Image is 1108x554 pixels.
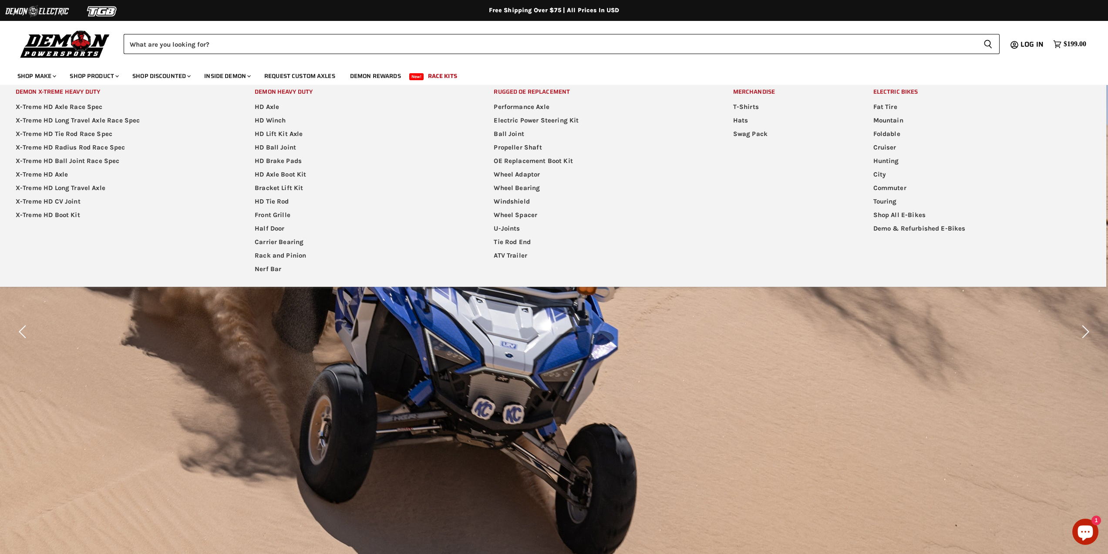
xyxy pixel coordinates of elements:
[1064,40,1086,48] span: $199.00
[244,208,481,222] a: Front Grille
[862,154,1100,168] a: Hunting
[244,141,481,154] a: HD Ball Joint
[244,154,481,168] a: HD Brake Pads
[5,195,242,208] a: X-Treme HD CV Joint
[722,100,861,141] ul: Main menu
[1070,519,1101,547] inbox-online-store-chat: Shopify online store chat
[862,100,1100,235] ul: Main menu
[5,114,242,127] a: X-Treme HD Long Travel Axle Race Spec
[483,195,720,208] a: Windshield
[862,181,1100,195] a: Commuter
[862,222,1100,235] a: Demo & Refurbished E-Bikes
[244,195,481,208] a: HD Tie Rod
[977,34,1000,54] button: Search
[862,168,1100,181] a: City
[5,100,242,222] ul: Main menu
[4,3,70,20] img: Demon Electric Logo 2
[124,34,977,54] input: Search
[483,114,720,127] a: Electric Power Steering Kit
[1020,39,1044,50] span: Log in
[244,222,481,235] a: Half Door
[1075,323,1093,340] button: Next
[5,208,242,222] a: X-Treme HD Boot Kit
[862,141,1100,154] a: Cruiser
[5,141,242,154] a: X-Treme HD Radius Rod Race Spec
[483,85,720,99] a: Rugged OE Replacement
[258,67,342,85] a: Request Custom Axles
[483,168,720,181] a: Wheel Adaptor
[126,67,196,85] a: Shop Discounted
[862,127,1100,141] a: Foldable
[244,127,481,141] a: HD Lift Kit Axle
[483,235,720,249] a: Tie Rod End
[862,85,1100,99] a: Electric Bikes
[483,154,720,168] a: OE Replacement Boot Kit
[11,67,61,85] a: Shop Make
[244,114,481,127] a: HD Winch
[5,168,242,181] a: X-Treme HD Axle
[421,67,464,85] a: Race Kits
[244,181,481,195] a: Bracket Lift Kit
[5,127,242,141] a: X-Treme HD Tie Rod Race Spec
[15,323,33,340] button: Previous
[244,249,481,262] a: Rack and Pinion
[483,181,720,195] a: Wheel Bearing
[206,7,903,14] div: Free Shipping Over $75 | All Prices In USD
[483,100,720,114] a: Performance Axle
[11,64,1084,85] ul: Main menu
[198,67,256,85] a: Inside Demon
[5,85,242,99] a: Demon X-treme Heavy Duty
[722,85,861,99] a: Merchandise
[483,222,720,235] a: U-Joints
[344,67,408,85] a: Demon Rewards
[862,100,1100,114] a: Fat Tire
[722,127,861,141] a: Swag Pack
[1049,38,1091,51] a: $199.00
[483,249,720,262] a: ATV Trailer
[70,3,135,20] img: TGB Logo 2
[17,28,113,59] img: Demon Powersports
[483,208,720,222] a: Wheel Spacer
[244,235,481,249] a: Carrier Bearing
[862,114,1100,127] a: Mountain
[409,73,424,80] span: New!
[483,100,720,262] ul: Main menu
[244,100,481,276] ul: Main menu
[124,34,1000,54] form: Product
[1017,41,1049,48] a: Log in
[5,100,242,114] a: X-Treme HD Axle Race Spec
[5,154,242,168] a: X-Treme HD Ball Joint Race Spec
[244,100,481,114] a: HD Axle
[63,67,124,85] a: Shop Product
[244,168,481,181] a: HD Axle Boot Kit
[722,114,861,127] a: Hats
[483,127,720,141] a: Ball Joint
[483,141,720,154] a: Propeller Shaft
[722,100,861,114] a: T-Shirts
[862,195,1100,208] a: Touring
[244,262,481,276] a: Nerf Bar
[5,181,242,195] a: X-Treme HD Long Travel Axle
[244,85,481,99] a: Demon Heavy Duty
[862,208,1100,222] a: Shop All E-Bikes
